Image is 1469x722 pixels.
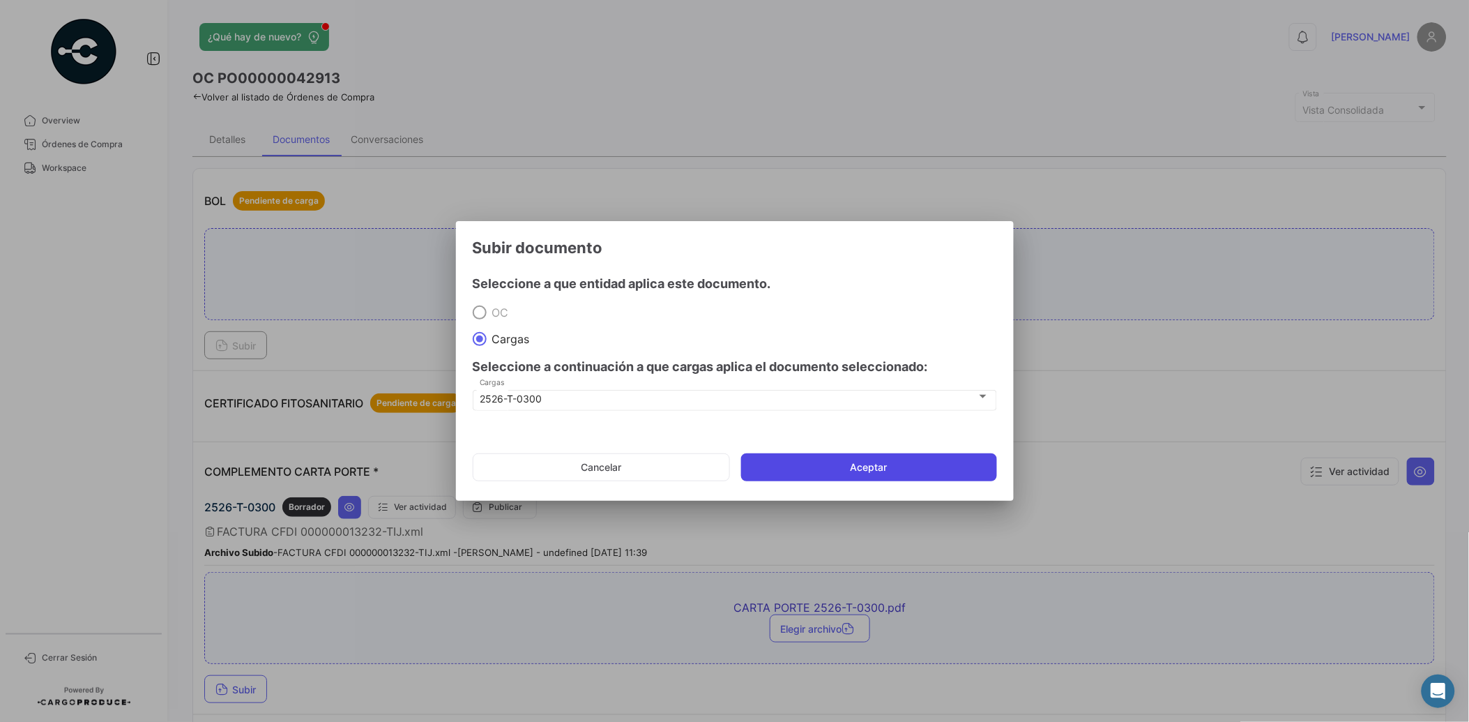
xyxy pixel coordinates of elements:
[487,332,530,346] span: Cargas
[473,357,997,377] h4: Seleccione a continuación a que cargas aplica el documento seleccionado:
[1422,675,1455,708] div: Abrir Intercom Messenger
[741,453,997,481] button: Aceptar
[473,274,997,294] h4: Seleccione a que entidad aplica este documento.
[473,453,730,481] button: Cancelar
[480,393,542,405] mat-select-trigger: 2526-T-0300
[473,238,997,257] h3: Subir documento
[487,306,509,319] span: OC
